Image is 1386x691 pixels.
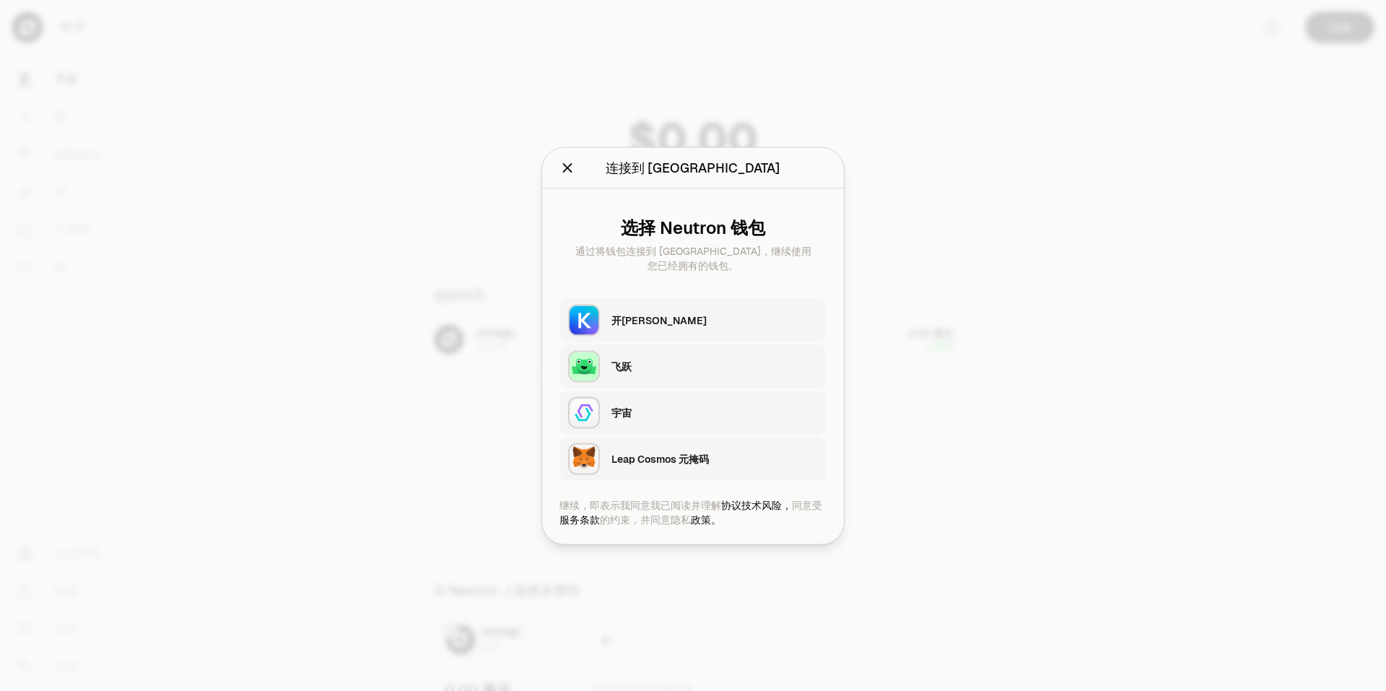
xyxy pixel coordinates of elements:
[571,217,815,238] div: 选择 Neutron 钱包
[721,498,792,511] a: 协议技术风险，
[611,405,818,420] div: 宇宙
[559,391,827,434] button: 宇宙宇宙
[571,243,815,272] div: 通过将钱包连接到 [GEOGRAPHIC_DATA]，继续使用您已经拥有的钱包。
[559,513,600,526] a: 服务条款
[559,157,575,178] button: 关闭
[606,157,780,178] div: 连接到 [GEOGRAPHIC_DATA]
[559,437,827,480] button: Leap Cosmos 元掩码Leap Cosmos 元掩码
[559,497,827,526] div: 继续，即表示我同意我已阅读并理解 同意受 的约束，并同意隐私
[611,313,818,327] div: 开[PERSON_NAME]
[568,350,600,382] img: 飞跃
[691,513,721,526] a: 政策。
[568,396,600,428] img: 宇宙
[559,298,827,342] button: 开普尔开[PERSON_NAME]
[568,304,600,336] img: 开普尔
[611,451,818,466] div: Leap Cosmos 元掩码
[568,443,600,474] img: Leap Cosmos 元掩码
[611,359,818,373] div: 飞跃
[559,344,827,388] button: 飞跃飞跃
